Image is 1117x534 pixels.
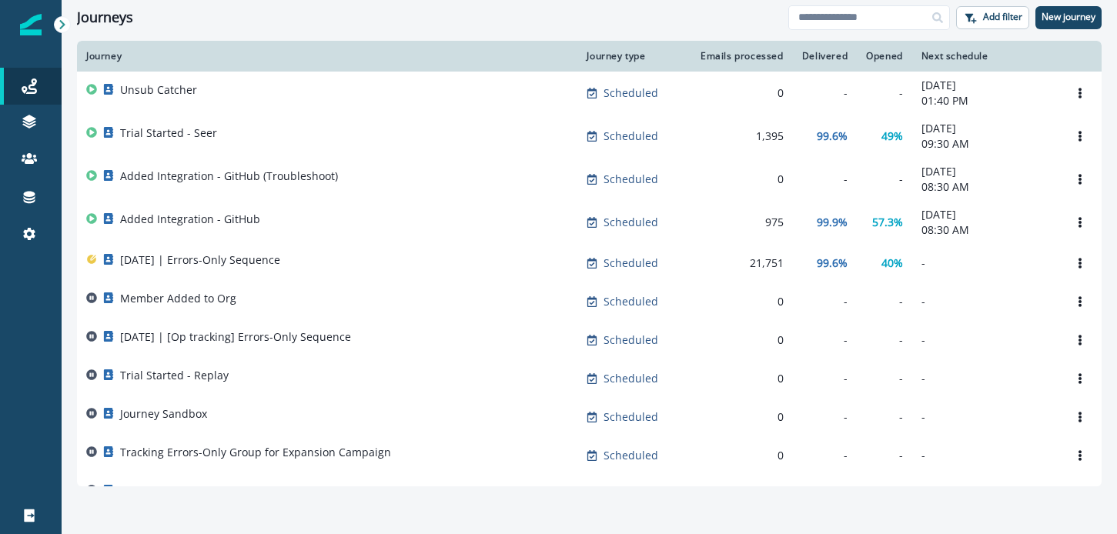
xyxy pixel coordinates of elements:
[1068,252,1092,275] button: Options
[921,255,1049,271] p: -
[983,12,1022,22] p: Add filter
[120,368,229,383] p: Trial Started - Replay
[120,125,217,141] p: Trial Started - Seer
[120,169,338,184] p: Added Integration - GitHub (Troubleshoot)
[604,371,658,386] p: Scheduled
[956,6,1029,29] button: Add filter
[921,371,1049,386] p: -
[697,85,784,101] div: 0
[866,85,903,101] div: -
[697,294,784,309] div: 0
[86,50,568,62] div: Journey
[1068,211,1092,234] button: Options
[120,406,207,422] p: Journey Sandbox
[604,215,658,230] p: Scheduled
[921,78,1049,93] p: [DATE]
[77,201,1102,244] a: Added Integration - GitHubScheduled97599.9%57.3%[DATE]08:30 AMOptions
[587,50,679,62] div: Journey type
[120,82,197,98] p: Unsub Catcher
[77,321,1102,359] a: [DATE] | [Op tracking] Errors-Only SequenceScheduled0---Options
[1068,444,1092,467] button: Options
[604,332,658,348] p: Scheduled
[802,409,848,425] div: -
[604,85,658,101] p: Scheduled
[921,50,1049,62] div: Next schedule
[1068,125,1092,148] button: Options
[802,50,848,62] div: Delivered
[872,215,903,230] p: 57.3%
[817,128,848,144] p: 99.6%
[921,409,1049,425] p: -
[604,448,658,463] p: Scheduled
[817,255,848,271] p: 99.6%
[77,436,1102,475] a: Tracking Errors-Only Group for Expansion CampaignScheduled0---Options
[802,172,848,187] div: -
[120,291,236,306] p: Member Added to Org
[817,215,848,230] p: 99.9%
[77,282,1102,321] a: Member Added to OrgScheduled0---Options
[604,255,658,271] p: Scheduled
[120,252,280,268] p: [DATE] | Errors-Only Sequence
[921,332,1049,348] p: -
[881,128,903,144] p: 49%
[604,128,658,144] p: Scheduled
[802,85,848,101] div: -
[697,50,784,62] div: Emails processed
[1068,82,1092,105] button: Options
[1068,367,1092,390] button: Options
[921,294,1049,309] p: -
[77,115,1102,158] a: Trial Started - SeerScheduled1,39599.6%49%[DATE]09:30 AMOptions
[77,158,1102,201] a: Added Integration - GitHub (Troubleshoot)Scheduled0--[DATE]08:30 AMOptions
[77,72,1102,115] a: Unsub CatcherScheduled0--[DATE]01:40 PMOptions
[866,294,903,309] div: -
[866,448,903,463] div: -
[697,215,784,230] div: 975
[1042,12,1095,22] p: New journey
[866,371,903,386] div: -
[120,483,226,499] p: Trial Started - Spans
[77,359,1102,398] a: Trial Started - ReplayScheduled0---Options
[697,332,784,348] div: 0
[881,255,903,271] p: 40%
[866,172,903,187] div: -
[697,371,784,386] div: 0
[866,332,903,348] div: -
[77,398,1102,436] a: Journey SandboxScheduled0---Options
[802,294,848,309] div: -
[120,445,391,460] p: Tracking Errors-Only Group for Expansion Campaign
[921,222,1049,238] p: 08:30 AM
[802,371,848,386] div: -
[921,121,1049,136] p: [DATE]
[1068,168,1092,191] button: Options
[697,172,784,187] div: 0
[77,244,1102,282] a: [DATE] | Errors-Only SequenceScheduled21,75199.6%40%-Options
[1068,290,1092,313] button: Options
[866,409,903,425] div: -
[921,179,1049,195] p: 08:30 AM
[1035,6,1102,29] button: New journey
[1068,482,1092,506] button: Options
[20,14,42,35] img: Inflection
[1068,329,1092,352] button: Options
[921,93,1049,108] p: 01:40 PM
[697,255,784,271] div: 21,751
[77,475,1102,513] a: Trial Started - SpansScheduled0---Options
[77,9,133,26] h1: Journeys
[921,164,1049,179] p: [DATE]
[697,128,784,144] div: 1,395
[604,172,658,187] p: Scheduled
[604,294,658,309] p: Scheduled
[921,448,1049,463] p: -
[802,448,848,463] div: -
[697,448,784,463] div: 0
[921,136,1049,152] p: 09:30 AM
[921,207,1049,222] p: [DATE]
[604,409,658,425] p: Scheduled
[866,50,903,62] div: Opened
[120,212,260,227] p: Added Integration - GitHub
[802,332,848,348] div: -
[1068,406,1092,429] button: Options
[697,409,784,425] div: 0
[120,329,351,345] p: [DATE] | [Op tracking] Errors-Only Sequence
